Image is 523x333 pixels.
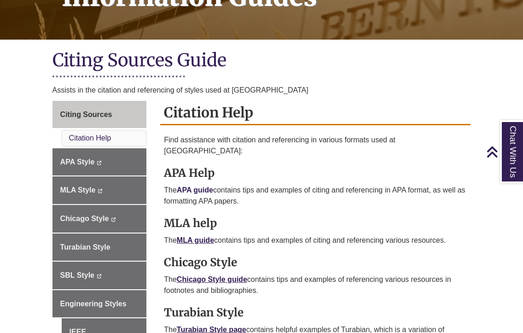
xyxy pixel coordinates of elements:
strong: Turabian Style [164,305,244,320]
i: This link opens in a new window [96,274,101,278]
a: Back to Top [486,146,521,158]
a: SBL Style [52,262,147,289]
strong: APA Help [164,166,215,180]
h1: Citing Sources Guide [52,49,471,73]
span: APA Style [60,158,95,166]
strong: MLA help [164,216,217,230]
a: Engineering Styles [52,290,147,318]
a: APA Style [52,148,147,176]
a: APA guide [177,186,213,194]
i: This link opens in a new window [111,217,116,222]
span: Turabian Style [60,243,110,251]
p: The contains tips and examples of citing and referencing various resources. [164,235,467,246]
a: Chicago Style [52,205,147,233]
span: Assists in the citation and referencing of styles used at [GEOGRAPHIC_DATA] [52,86,308,94]
p: Find assistance with citation and referencing in various formats used at [GEOGRAPHIC_DATA]: [164,134,467,157]
p: The contains tips and examples of citing and referencing in APA format, as well as formatting APA... [164,185,467,207]
p: The contains tips and examples of referencing various resources in footnotes and bibliographies. [164,274,467,296]
strong: Chicago Style [164,255,237,269]
a: Citing Sources [52,101,147,129]
i: This link opens in a new window [98,189,103,193]
span: MLA Style [60,186,96,194]
span: Chicago Style [60,215,109,222]
span: SBL Style [60,271,94,279]
span: Engineering Styles [60,300,127,308]
span: Citing Sources [60,111,112,118]
a: MLA guide [177,236,214,244]
h2: Citation Help [160,101,471,125]
i: This link opens in a new window [97,161,102,165]
a: Citation Help [69,134,111,142]
a: MLA Style [52,176,147,204]
a: Chicago Style guide [177,275,247,283]
a: Turabian Style [52,234,147,261]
